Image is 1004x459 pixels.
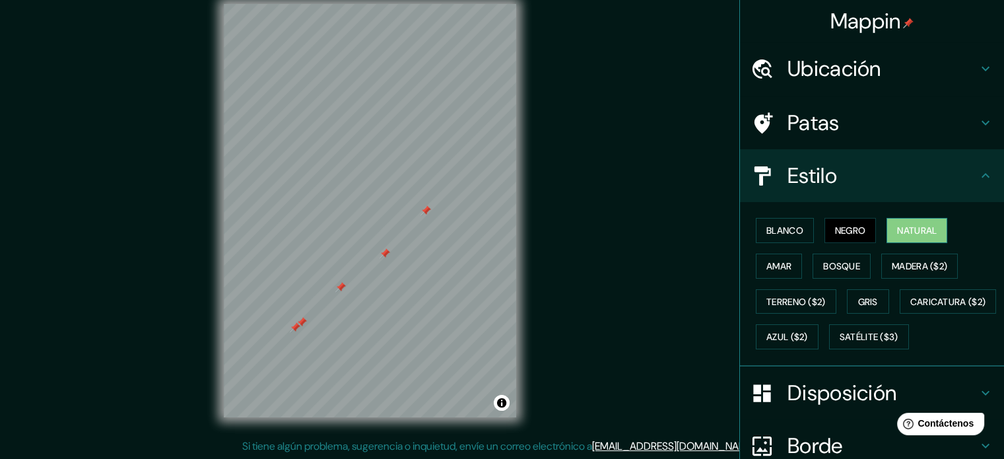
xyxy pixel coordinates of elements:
[242,439,592,453] font: Si tiene algún problema, sugerencia o inquietud, envíe un correo electrónico a
[740,149,1004,202] div: Estilo
[756,218,814,243] button: Blanco
[766,225,803,236] font: Blanco
[766,332,808,343] font: Azul ($2)
[494,395,510,411] button: Activar o desactivar atribución
[835,225,866,236] font: Negro
[900,289,997,314] button: Caricatura ($2)
[823,260,860,272] font: Bosque
[787,379,896,407] font: Disposición
[766,296,826,308] font: Terreno ($2)
[813,254,871,279] button: Bosque
[847,289,889,314] button: Gris
[830,7,901,35] font: Mappin
[910,296,986,308] font: Caricatura ($2)
[756,289,836,314] button: Terreno ($2)
[840,332,898,343] font: Satélite ($3)
[766,260,791,272] font: Amar
[740,42,1004,95] div: Ubicación
[787,55,881,83] font: Ubicación
[740,367,1004,419] div: Disposición
[881,254,958,279] button: Madera ($2)
[756,324,819,349] button: Azul ($2)
[897,225,937,236] font: Natural
[592,439,755,453] a: [EMAIL_ADDRESS][DOMAIN_NAME]
[858,296,878,308] font: Gris
[787,109,840,137] font: Patas
[787,162,837,190] font: Estilo
[903,18,914,28] img: pin-icon.png
[740,96,1004,149] div: Patas
[887,218,947,243] button: Natural
[887,407,989,444] iframe: Lanzador de widgets de ayuda
[756,254,802,279] button: Amar
[824,218,877,243] button: Negro
[892,260,947,272] font: Madera ($2)
[224,4,516,417] canvas: Mapa
[829,324,909,349] button: Satélite ($3)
